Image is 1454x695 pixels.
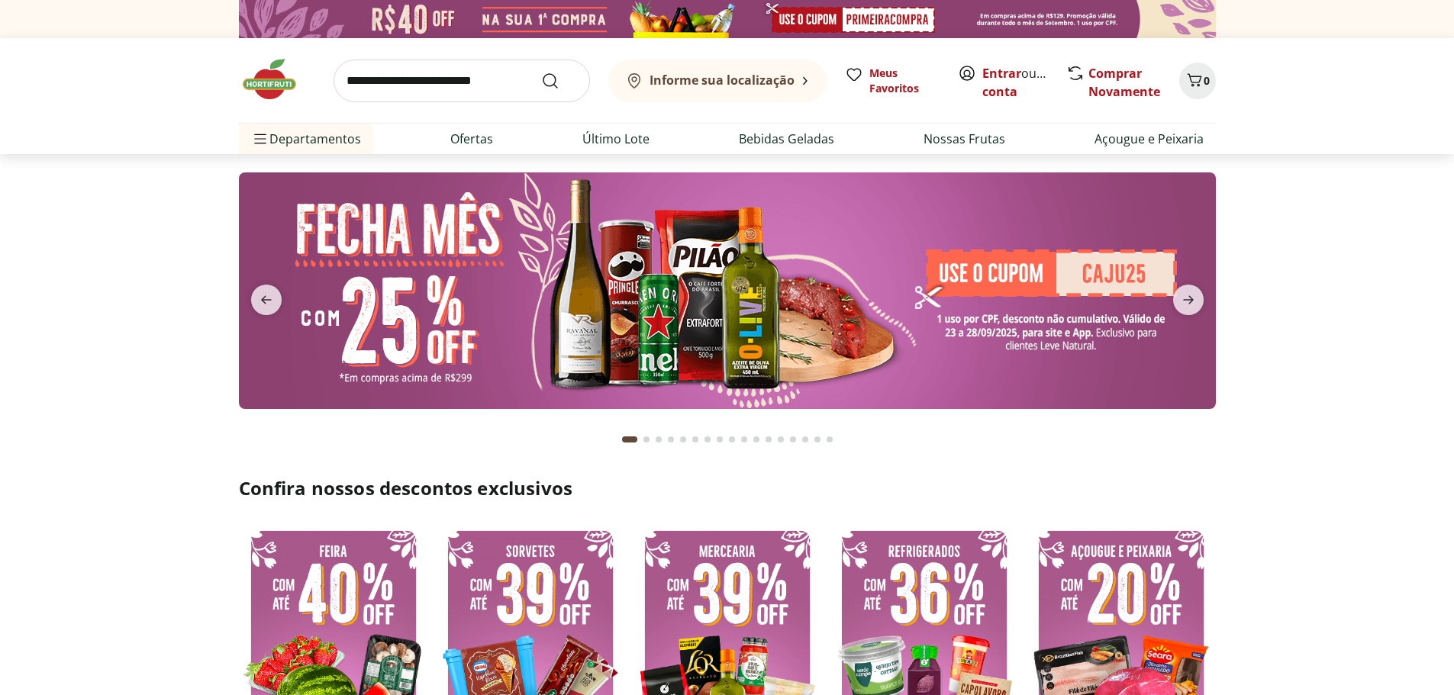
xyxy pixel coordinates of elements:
[924,130,1005,148] a: Nossas Frutas
[811,421,824,458] button: Go to page 16 from fs-carousel
[619,421,640,458] button: Current page from fs-carousel
[787,421,799,458] button: Go to page 14 from fs-carousel
[239,56,315,102] img: Hortifruti
[541,72,578,90] button: Submit Search
[1161,285,1216,315] button: next
[608,60,827,102] button: Informe sua localização
[640,421,653,458] button: Go to page 2 from fs-carousel
[1095,130,1204,148] a: Açougue e Peixaria
[750,421,762,458] button: Go to page 11 from fs-carousel
[251,121,269,157] button: Menu
[738,421,750,458] button: Go to page 10 from fs-carousel
[239,476,1216,500] h2: Confira nossos descontos exclusivos
[1204,73,1210,88] span: 0
[714,421,726,458] button: Go to page 8 from fs-carousel
[650,72,795,88] b: Informe sua localização
[239,285,294,315] button: previous
[239,172,1216,409] img: banana
[824,421,836,458] button: Go to page 17 from fs-carousel
[701,421,714,458] button: Go to page 7 from fs-carousel
[762,421,775,458] button: Go to page 12 from fs-carousel
[799,421,811,458] button: Go to page 15 from fs-carousel
[739,130,834,148] a: Bebidas Geladas
[1088,65,1160,100] a: Comprar Novamente
[677,421,689,458] button: Go to page 5 from fs-carousel
[982,64,1050,101] span: ou
[450,130,493,148] a: Ofertas
[869,66,940,96] span: Meus Favoritos
[689,421,701,458] button: Go to page 6 from fs-carousel
[1179,63,1216,99] button: Carrinho
[653,421,665,458] button: Go to page 3 from fs-carousel
[775,421,787,458] button: Go to page 13 from fs-carousel
[334,60,590,102] input: search
[665,421,677,458] button: Go to page 4 from fs-carousel
[726,421,738,458] button: Go to page 9 from fs-carousel
[582,130,650,148] a: Último Lote
[982,65,1021,82] a: Entrar
[982,65,1066,100] a: Criar conta
[251,121,361,157] span: Departamentos
[845,66,940,96] a: Meus Favoritos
